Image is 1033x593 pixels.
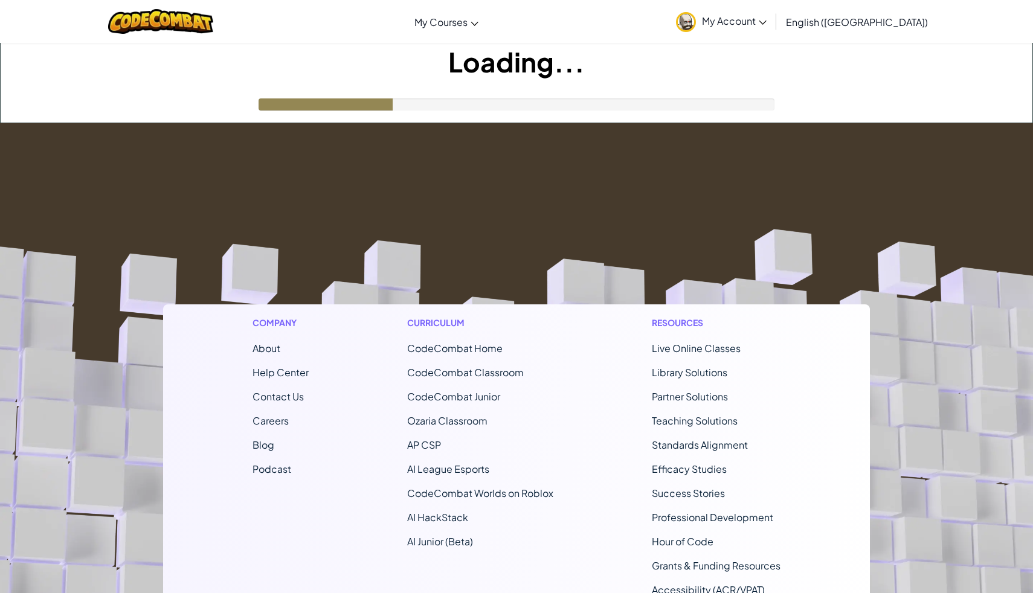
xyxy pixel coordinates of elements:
[253,366,309,379] a: Help Center
[407,342,503,354] span: CodeCombat Home
[652,535,713,548] a: Hour of Code
[652,438,748,451] a: Standards Alignment
[253,390,304,403] span: Contact Us
[652,342,741,354] a: Live Online Classes
[407,390,500,403] a: CodeCombat Junior
[253,342,280,354] a: About
[253,438,274,451] a: Blog
[676,12,696,32] img: avatar
[652,366,727,379] a: Library Solutions
[408,5,484,38] a: My Courses
[652,390,728,403] a: Partner Solutions
[652,316,780,329] h1: Resources
[253,414,289,427] a: Careers
[652,463,727,475] a: Efficacy Studies
[414,16,468,28] span: My Courses
[407,511,468,524] a: AI HackStack
[780,5,934,38] a: English ([GEOGRAPHIC_DATA])
[670,2,773,40] a: My Account
[652,559,780,572] a: Grants & Funding Resources
[786,16,928,28] span: English ([GEOGRAPHIC_DATA])
[702,14,767,27] span: My Account
[652,511,773,524] a: Professional Development
[1,43,1032,80] h1: Loading...
[407,535,473,548] a: AI Junior (Beta)
[652,487,725,499] a: Success Stories
[108,9,214,34] img: CodeCombat logo
[253,463,291,475] a: Podcast
[407,366,524,379] a: CodeCombat Classroom
[407,463,489,475] a: AI League Esports
[407,487,553,499] a: CodeCombat Worlds on Roblox
[407,316,553,329] h1: Curriculum
[253,316,309,329] h1: Company
[407,414,488,427] a: Ozaria Classroom
[407,438,441,451] a: AP CSP
[652,414,738,427] a: Teaching Solutions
